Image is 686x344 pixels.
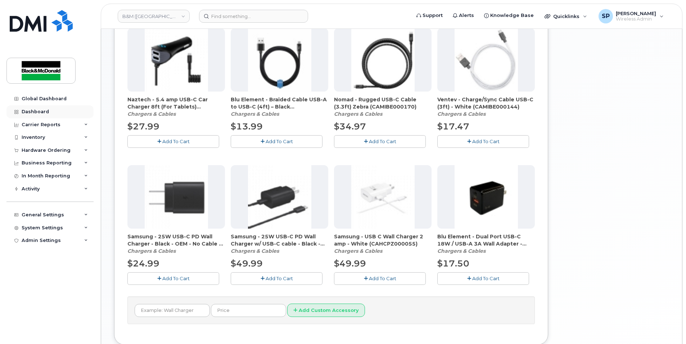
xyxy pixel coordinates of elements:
div: Naztech - 5.4 amp USB-C Car Charger 8ft (For Tablets) (CACCHI000067) [127,96,225,118]
span: Add To Cart [162,275,190,281]
span: Alerts [459,12,474,19]
img: accessory36552.JPG [455,28,518,92]
input: Example: Wall Charger [135,304,210,317]
a: Knowledge Base [479,8,539,23]
span: Blu Element - Braided Cable USB-A to USB-C (4ft) – Black (CAMIPZ000176) [231,96,328,110]
span: Samsung - USB C Wall Charger 2 amp - White (CAHCPZ000055) [334,233,432,247]
img: accessory36348.JPG [248,28,311,92]
button: Add To Cart [334,272,426,285]
span: Ventev - Charge/Sync Cable USB-C (3ft) - White (CAMIBE000144) [437,96,535,110]
img: accessory36556.JPG [145,28,208,92]
div: Quicklinks [540,9,592,23]
div: Blu Element - Braided Cable USB-A to USB-C (4ft) – Black (CAMIPZ000176) [231,96,328,118]
button: Add To Cart [437,272,529,285]
span: Add To Cart [472,275,500,281]
span: Add To Cart [472,138,500,144]
em: Chargers & Cables [127,248,176,254]
div: Ventev - Charge/Sync Cable USB-C (3ft) - White (CAMIBE000144) [437,96,535,118]
a: Alerts [448,8,479,23]
span: Add To Cart [266,138,293,144]
button: Add To Cart [127,135,219,148]
div: Nomad - Rugged USB-C Cable (3.3ft) Zebra (CAMIBE000170) [334,96,432,118]
span: $49.99 [334,258,366,269]
em: Chargers & Cables [231,111,279,117]
input: Price [211,304,286,317]
div: Spencer Pearson [594,9,669,23]
button: Add To Cart [437,135,529,148]
button: Add To Cart [334,135,426,148]
img: accessory36707.JPG [455,165,518,229]
span: $34.97 [334,121,366,132]
a: B&M (Atlantic Region) [118,10,190,23]
img: accessory36354.JPG [351,165,415,229]
button: Add To Cart [127,272,219,285]
span: Add To Cart [369,138,396,144]
em: Chargers & Cables [334,111,382,117]
span: Samsung - 25W USB-C PD Wall Charger w/ USB-C cable - Black - OEM (CAHCPZ000082) [231,233,328,247]
span: Add To Cart [266,275,293,281]
div: Blu Element - Dual Port USB-C 18W / USB-A 3A Wall Adapter - Black (Bulk) (CAHCPZ000077) [437,233,535,255]
span: $24.99 [127,258,159,269]
em: Chargers & Cables [437,248,486,254]
button: Add Custom Accessory [287,304,365,317]
input: Find something... [199,10,308,23]
span: Naztech - 5.4 amp USB-C Car Charger 8ft (For Tablets) (CACCHI000067) [127,96,225,110]
span: Nomad - Rugged USB-C Cable (3.3ft) Zebra (CAMIBE000170) [334,96,432,110]
a: Support [411,8,448,23]
span: Add To Cart [162,138,190,144]
span: Blu Element - Dual Port USB-C 18W / USB-A 3A Wall Adapter - Black (Bulk) (CAHCPZ000077) [437,233,535,247]
img: accessory36548.JPG [351,28,415,92]
em: Chargers & Cables [231,248,279,254]
span: $17.50 [437,258,469,269]
img: accessory36708.JPG [145,165,208,229]
button: Add To Cart [231,135,322,148]
span: Support [423,12,443,19]
button: Add To Cart [231,272,322,285]
em: Chargers & Cables [334,248,382,254]
span: $17.47 [437,121,469,132]
em: Chargers & Cables [127,111,176,117]
span: Knowledge Base [490,12,534,19]
span: $13.99 [231,121,263,132]
span: SP [602,12,610,21]
span: Wireless Admin [616,16,656,22]
img: accessory36709.JPG [248,165,311,229]
span: Add To Cart [369,275,396,281]
span: Samsung - 25W USB-C PD Wall Charger - Black - OEM - No Cable - (CAHCPZ000081) [127,233,225,247]
span: $27.99 [127,121,159,132]
span: [PERSON_NAME] [616,10,656,16]
div: Samsung - 25W USB-C PD Wall Charger w/ USB-C cable - Black - OEM (CAHCPZ000082) [231,233,328,255]
div: Samsung - USB C Wall Charger 2 amp - White (CAHCPZ000055) [334,233,432,255]
span: $49.99 [231,258,263,269]
em: Chargers & Cables [437,111,486,117]
div: Samsung - 25W USB-C PD Wall Charger - Black - OEM - No Cable - (CAHCPZ000081) [127,233,225,255]
span: Quicklinks [553,13,579,19]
